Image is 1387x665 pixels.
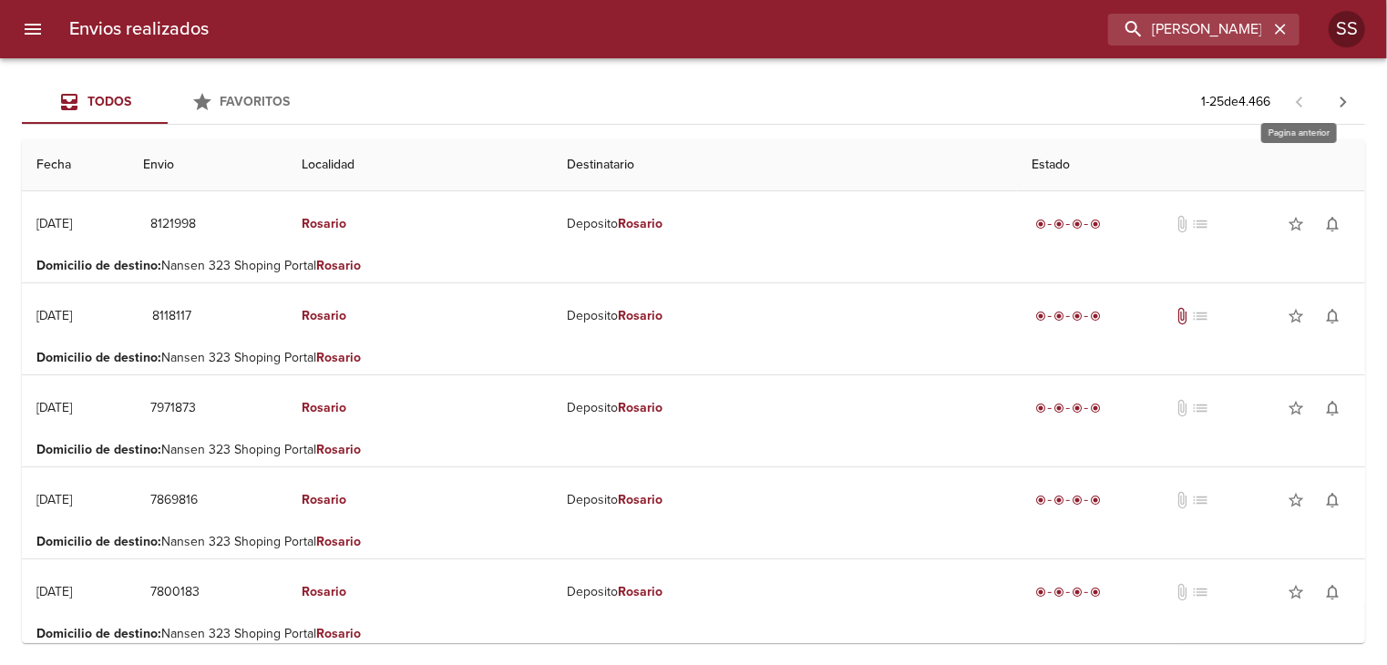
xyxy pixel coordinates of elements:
span: 7869816 [150,489,198,512]
div: [DATE] [36,584,72,599]
em: Rosario [302,400,346,415]
td: Deposito [552,467,1017,533]
em: Rosario [618,400,663,415]
th: Destinatario [552,139,1017,191]
button: menu [11,7,55,51]
button: Activar notificaciones [1314,574,1351,610]
span: radio_button_checked [1072,587,1083,598]
span: notifications_none [1323,583,1341,601]
div: Entregado [1032,399,1104,417]
div: Entregado [1032,491,1104,509]
span: No tiene pedido asociado [1191,583,1209,601]
td: Deposito [552,375,1017,441]
p: Nansen 323 Shoping Portal [36,625,1351,643]
div: SS [1329,11,1365,47]
div: [DATE] [36,308,72,323]
span: radio_button_checked [1090,403,1101,414]
td: Deposito [552,559,1017,625]
span: radio_button_checked [1053,219,1064,230]
div: [DATE] [36,492,72,507]
span: radio_button_checked [1053,587,1064,598]
span: radio_button_checked [1090,311,1101,322]
button: Agregar a favoritos [1278,390,1314,426]
input: buscar [1108,14,1269,46]
th: Fecha [22,139,128,191]
span: star_border [1287,307,1305,325]
th: Localidad [287,139,552,191]
em: Rosario [316,626,361,641]
td: Deposito [552,283,1017,349]
span: radio_button_checked [1090,495,1101,506]
span: Favoritos [221,94,291,109]
button: 7971873 [143,392,203,425]
span: list [1191,491,1209,509]
em: Rosario [316,534,361,549]
p: 1 - 25 de 4.466 [1201,93,1270,111]
b: Domicilio de destino : [36,442,161,457]
em: Rosario [316,442,361,457]
span: notifications_none [1323,399,1341,417]
span: 8118117 [150,305,194,328]
button: Activar notificaciones [1314,482,1351,518]
div: Entregado [1032,307,1104,325]
th: Envio [128,139,288,191]
p: Nansen 323 Shoping Portal [36,257,1351,275]
em: Rosario [302,308,346,323]
em: Rosario [316,258,361,273]
span: No tiene documentos adjuntos [1173,491,1191,509]
div: Entregado [1032,215,1104,233]
span: radio_button_checked [1090,219,1101,230]
div: [DATE] [36,400,72,415]
em: Rosario [618,308,663,323]
span: radio_button_checked [1072,403,1083,414]
span: star_border [1287,399,1305,417]
em: Rosario [618,584,663,599]
span: attach_file [1173,399,1191,417]
span: No tiene documentos adjuntos [1173,215,1191,233]
h6: Envios realizados [69,15,209,44]
span: radio_button_checked [1072,219,1083,230]
div: [DATE] [36,216,72,231]
span: 7971873 [150,397,196,420]
span: notifications_none [1323,307,1341,325]
em: Rosario [316,350,361,365]
span: No tiene pedido asociado [1191,215,1209,233]
span: No tiene pedido asociado [1191,307,1209,325]
span: notifications_none [1323,215,1341,233]
em: Rosario [302,584,346,599]
button: 8118117 [143,300,201,333]
span: radio_button_checked [1072,495,1083,506]
div: Abrir información de usuario [1329,11,1365,47]
span: radio_button_checked [1035,403,1046,414]
span: star_border [1287,491,1305,509]
b: Domicilio de destino : [36,534,161,549]
span: radio_button_checked [1035,219,1046,230]
em: Rosario [618,492,663,507]
button: 7800183 [143,576,207,609]
span: radio_button_checked [1035,587,1046,598]
span: No tiene pedido asociado [1191,399,1209,417]
span: radio_button_checked [1053,311,1064,322]
span: star_border [1287,583,1305,601]
span: Todos [87,94,131,109]
span: radio_button_checked [1035,495,1046,506]
button: 8121998 [143,208,203,241]
span: Tiene documentos adjuntos [1173,307,1191,325]
button: Activar notificaciones [1314,206,1351,242]
span: 7800183 [150,581,200,604]
span: radio_button_checked [1090,587,1101,598]
td: Deposito [552,191,1017,257]
span: attach_file [1173,583,1191,601]
div: Entregado [1032,583,1104,601]
p: Nansen 323 Shoping Portal [36,349,1351,367]
b: Domicilio de destino : [36,350,161,365]
em: Rosario [302,216,346,231]
span: Pagina siguiente [1321,80,1365,124]
p: Nansen 323 Shoping Portal [36,533,1351,551]
p: Nansen 323 Shoping Portal [36,441,1351,459]
span: radio_button_checked [1035,311,1046,322]
span: star_border [1287,215,1305,233]
th: Estado [1017,139,1365,191]
button: 7869816 [143,484,205,517]
span: radio_button_checked [1053,403,1064,414]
